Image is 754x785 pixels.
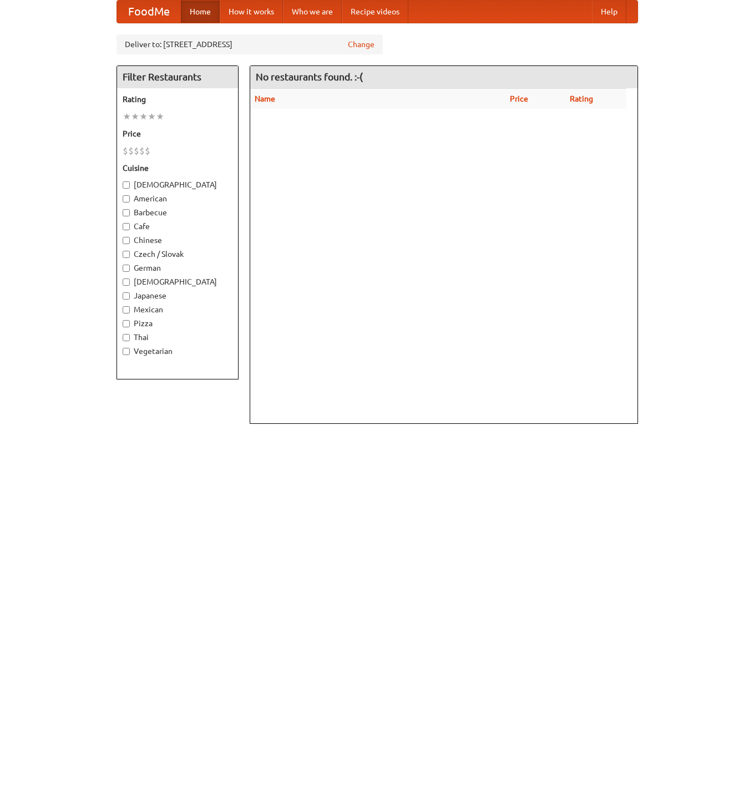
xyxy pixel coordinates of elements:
[123,145,128,157] li: $
[256,72,363,82] ng-pluralize: No restaurants found. :-(
[139,110,148,123] li: ★
[123,292,130,300] input: Japanese
[123,193,232,204] label: American
[342,1,408,23] a: Recipe videos
[123,237,130,244] input: Chinese
[156,110,164,123] li: ★
[123,348,130,355] input: Vegetarian
[123,290,232,301] label: Japanese
[123,306,130,313] input: Mexican
[123,235,232,246] label: Chinese
[117,66,238,88] h4: Filter Restaurants
[123,346,232,357] label: Vegetarian
[510,94,528,103] a: Price
[139,145,145,157] li: $
[123,278,130,286] input: [DEMOGRAPHIC_DATA]
[117,1,181,23] a: FoodMe
[123,262,232,274] label: German
[123,332,232,343] label: Thai
[128,145,134,157] li: $
[123,221,232,232] label: Cafe
[123,334,130,341] input: Thai
[123,195,130,202] input: American
[255,94,275,103] a: Name
[123,209,130,216] input: Barbecue
[148,110,156,123] li: ★
[123,94,232,105] h5: Rating
[123,249,232,260] label: Czech / Slovak
[570,94,593,103] a: Rating
[220,1,283,23] a: How it works
[131,110,139,123] li: ★
[592,1,626,23] a: Help
[123,223,130,230] input: Cafe
[134,145,139,157] li: $
[181,1,220,23] a: Home
[123,265,130,272] input: German
[123,207,232,218] label: Barbecue
[348,39,375,50] a: Change
[123,304,232,315] label: Mexican
[283,1,342,23] a: Who we are
[123,251,130,258] input: Czech / Slovak
[123,276,232,287] label: [DEMOGRAPHIC_DATA]
[123,128,232,139] h5: Price
[123,179,232,190] label: [DEMOGRAPHIC_DATA]
[123,110,131,123] li: ★
[123,318,232,329] label: Pizza
[123,163,232,174] h5: Cuisine
[123,320,130,327] input: Pizza
[117,34,383,54] div: Deliver to: [STREET_ADDRESS]
[145,145,150,157] li: $
[123,181,130,189] input: [DEMOGRAPHIC_DATA]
